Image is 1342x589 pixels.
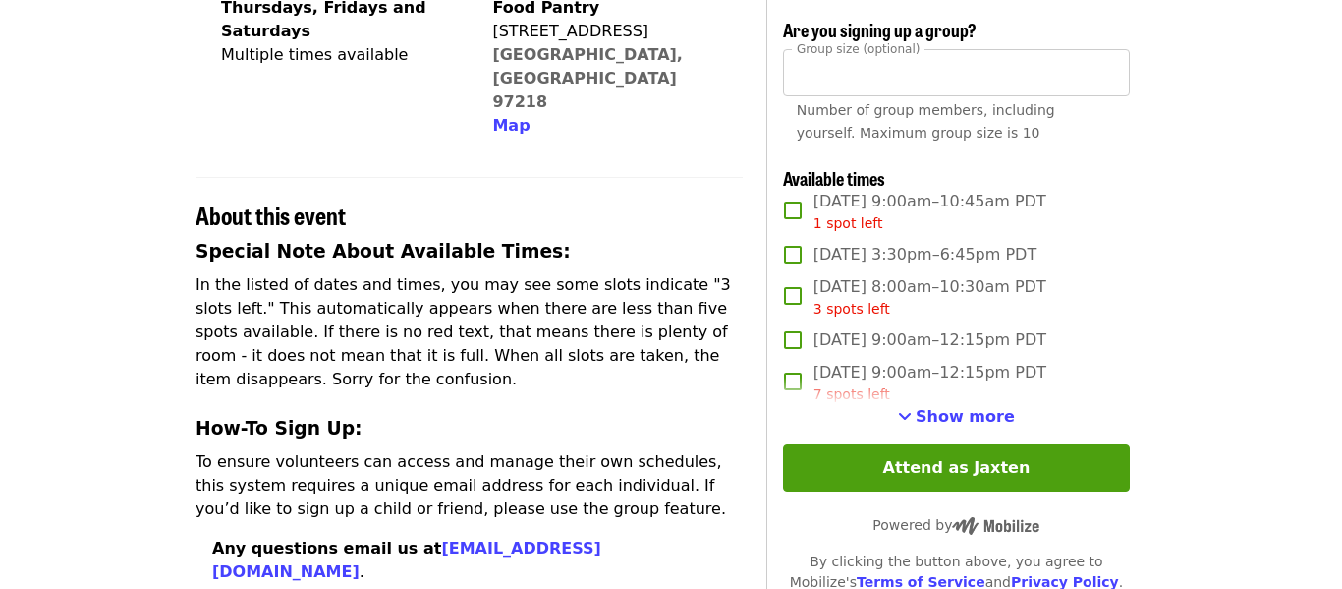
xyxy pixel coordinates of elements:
[813,301,890,317] span: 3 spots left
[196,450,743,521] p: To ensure volunteers can access and manage their own schedules, this system requires a unique ema...
[212,537,743,584] p: .
[783,444,1130,492] button: Attend as Jaxten
[813,215,883,231] span: 1 spot left
[797,102,1055,141] span: Number of group members, including yourself. Maximum group size is 10
[783,17,977,42] span: Are you signing up a group?
[952,517,1039,535] img: Powered by Mobilize
[813,328,1046,352] span: [DATE] 9:00am–12:15pm PDT
[783,49,1130,96] input: [object Object]
[797,41,920,55] span: Group size (optional)
[221,43,453,67] div: Multiple times available
[492,45,683,111] a: [GEOGRAPHIC_DATA], [GEOGRAPHIC_DATA] 97218
[813,190,1046,234] span: [DATE] 9:00am–10:45am PDT
[212,539,601,581] strong: Any questions email us at
[196,273,743,391] p: In the listed of dates and times, you may see some slots indicate "3 slots left." This automatica...
[813,243,1036,266] span: [DATE] 3:30pm–6:45pm PDT
[783,165,885,191] span: Available times
[196,198,346,232] span: About this event
[916,407,1015,426] span: Show more
[196,241,571,262] strong: Special Note About Available Times:
[196,418,363,439] strong: How-To Sign Up:
[813,361,1046,405] span: [DATE] 9:00am–12:15pm PDT
[872,517,1039,533] span: Powered by
[492,20,726,43] div: [STREET_ADDRESS]
[813,275,1046,320] span: [DATE] 8:00am–10:30am PDT
[813,386,890,402] span: 7 spots left
[492,116,530,135] span: Map
[492,114,530,138] button: Map
[898,405,1015,429] button: See more timeslots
